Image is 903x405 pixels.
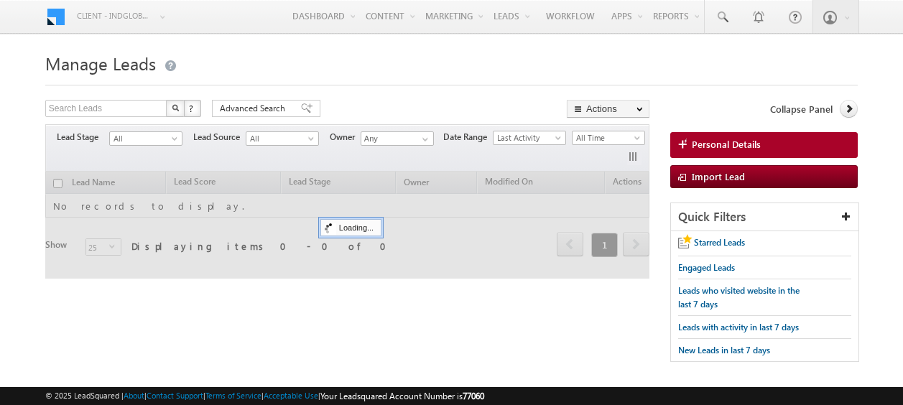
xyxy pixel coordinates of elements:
[246,132,315,145] span: All
[320,391,484,401] span: Your Leadsquared Account Number is
[189,102,195,114] span: ?
[124,391,144,400] a: About
[361,131,434,146] input: Type to Search
[670,132,858,158] a: Personal Details
[678,262,735,273] span: Engaged Leads
[147,391,203,400] a: Contact Support
[220,102,290,115] span: Advanced Search
[109,131,182,146] a: All
[493,131,566,145] a: Last Activity
[110,132,178,145] span: All
[184,100,201,117] button: ?
[494,131,562,144] span: Last Activity
[415,132,432,146] a: Show All Items
[573,131,641,144] span: All Time
[172,104,179,111] img: Search
[77,9,152,23] span: Client - indglobal1 (77060)
[264,391,318,400] a: Acceptable Use
[193,131,246,144] span: Lead Source
[770,103,833,116] span: Collapse Panel
[678,285,800,309] span: Leads who visited website in the last 7 days
[692,170,745,182] span: Import Lead
[572,131,645,145] a: All Time
[330,131,361,144] span: Owner
[694,237,745,248] span: Starred Leads
[45,52,156,75] span: Manage Leads
[463,391,484,401] span: 77060
[567,100,649,118] button: Actions
[205,391,261,400] a: Terms of Service
[443,131,493,144] span: Date Range
[678,322,799,332] span: Leads with activity in last 7 days
[320,219,381,236] div: Loading...
[246,131,319,146] a: All
[45,389,484,403] span: © 2025 LeadSquared | | | | |
[57,131,109,144] span: Lead Stage
[692,138,761,151] span: Personal Details
[678,345,770,355] span: New Leads in last 7 days
[671,203,858,231] div: Quick Filters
